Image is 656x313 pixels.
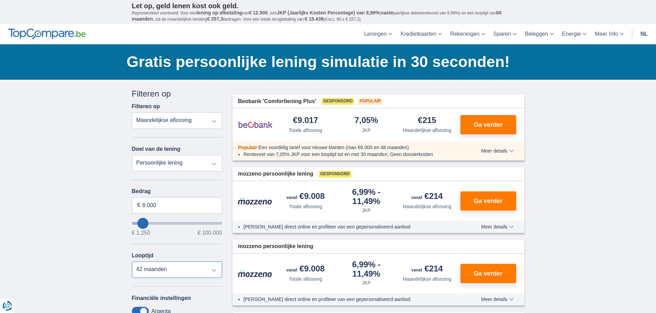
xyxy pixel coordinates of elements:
[132,103,160,110] label: Filteren op
[132,230,150,236] span: € 1.250
[381,10,394,15] span: vaste
[362,207,371,214] div: JKP
[238,116,272,133] img: product.pl.alt Beobank
[132,2,524,10] p: Let op, geld lenen kost ook geld.
[418,116,436,125] div: €215
[481,148,513,153] span: Meer details
[232,144,461,151] div: :
[132,10,502,22] span: 60 maanden
[355,116,378,125] div: 7,05%
[360,24,396,44] a: Leningen
[132,88,222,100] div: Filteren op
[259,145,409,150] span: Een voordelig tarief voor nieuwe klanten (max €8.000 en 48 maanden)
[238,243,313,250] span: mozzeno persoonlijke lening
[132,222,222,225] input: wantToBorrow
[243,151,456,158] li: Rentevoet van 7,05% JKP voor een looptijd tot en met 30 maanden; Geen dossierkosten
[358,98,382,105] span: Populair
[460,264,516,283] button: Ga verder
[403,127,451,134] div: Maandelijkse aflossing
[322,98,354,105] span: Gesponsord
[489,24,521,44] a: Sparen
[132,10,524,22] p: Representatief voorbeeld: Voor een van , een ( jaarlijkse debetrentevoet van 8,99%) en een loopti...
[412,265,443,274] div: €214
[460,191,516,211] button: Ga verder
[277,10,380,15] span: JKP (Jaarlijks Kosten Percentage) van 8,99%
[238,197,272,205] img: product.pl.alt Mozzeno
[446,24,489,44] a: Rekeningen
[197,10,242,15] span: lening op afbetaling
[339,188,394,205] div: 6,99%
[289,203,322,210] div: Totale aflossing
[132,253,154,259] label: Looptijd
[207,16,223,22] span: € 257,3
[137,201,140,209] span: €
[412,192,443,202] div: €214
[289,127,322,134] div: Totale aflossing
[362,279,371,286] div: JKP
[132,295,191,301] label: Financiële instellingen
[238,270,272,277] img: product.pl.alt Mozzeno
[287,265,325,274] div: €9.008
[403,203,451,210] div: Maandelijkse aflossing
[476,297,519,302] button: Meer details
[521,24,558,44] a: Beleggen
[319,171,351,178] span: Gesponsord
[238,145,257,150] span: Populair
[238,170,313,178] span: mozzeno persoonlijke lening
[289,276,322,282] div: Totale aflossing
[243,223,456,230] li: [PERSON_NAME] direct online en profiteer van een gepersonaliseerd aanbod
[287,192,325,202] div: €9.008
[558,24,591,44] a: Energie
[339,260,394,278] div: 6,99%
[132,188,222,194] label: Bedrag
[403,276,451,282] div: Maandelijkse aflossing
[249,10,268,15] span: € 12.500
[198,230,222,236] span: € 100.000
[636,24,652,44] a: nl
[476,148,519,154] button: Meer details
[127,51,524,72] h1: Gratis persoonlijke lening simulatie in 30 seconden!
[362,127,371,134] div: JKP
[305,16,324,22] span: € 15.438
[473,270,502,277] span: Ga verder
[243,296,456,303] li: [PERSON_NAME] direct online en profiteer van een gepersonaliseerd aanbod
[473,198,502,204] span: Ga verder
[293,116,318,125] div: €9.017
[476,224,519,230] button: Meer details
[8,29,86,40] img: TopCompare
[460,115,516,134] button: Ga verder
[481,297,513,302] span: Meer details
[481,224,513,229] span: Meer details
[132,146,180,152] label: Doel van de lening
[238,98,316,105] span: Beobank 'Comfortlening Plus'
[591,24,628,44] a: Meer Info
[396,24,446,44] a: Kredietkaarten
[473,122,502,128] span: Ga verder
